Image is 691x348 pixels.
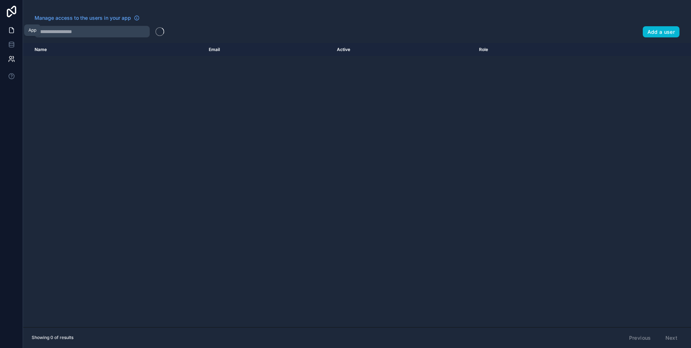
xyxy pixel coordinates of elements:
[475,43,589,56] th: Role
[204,43,333,56] th: Email
[28,27,36,33] div: App
[23,43,204,56] th: Name
[333,43,474,56] th: Active
[643,26,680,38] button: Add a user
[35,14,140,22] a: Manage access to the users in your app
[35,14,131,22] span: Manage access to the users in your app
[23,43,691,327] div: scrollable content
[32,335,73,340] span: Showing 0 of results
